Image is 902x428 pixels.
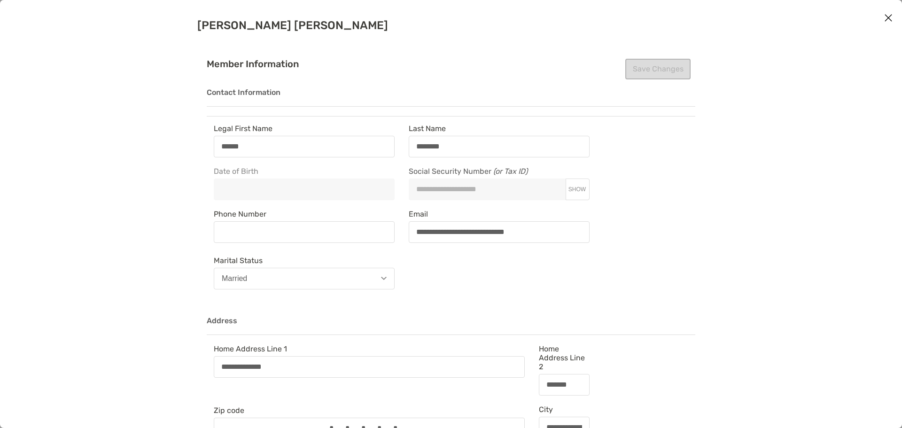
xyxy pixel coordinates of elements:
h2: [PERSON_NAME] [PERSON_NAME] [197,19,705,32]
span: Legal First Name [214,124,395,133]
span: Home Address Line 1 [214,344,525,353]
span: City [539,405,590,414]
i: (or Tax ID) [493,167,528,176]
span: Last Name [409,124,590,133]
input: Last Name [409,142,589,150]
input: Social Security Number (or Tax ID)SHOW [409,185,565,193]
span: Phone Number [214,210,395,218]
input: Phone Number [214,228,394,236]
button: Social Security Number (or Tax ID) [565,186,589,193]
span: Social Security Number [409,167,590,179]
h3: Contact Information [207,88,695,107]
input: Date of Birth [214,185,394,193]
img: Open dropdown arrow [381,277,387,280]
input: Email [409,228,589,236]
span: Marital Status [214,256,395,265]
button: Close modal [881,11,895,25]
div: Married [222,274,247,283]
input: Home Address Line 1 [214,363,524,371]
span: SHOW [568,186,586,193]
h4: Member Information [207,59,695,70]
span: Email [409,210,590,218]
input: Home Address Line 2 [539,381,589,389]
h3: Address [207,317,695,335]
span: Date of Birth [214,167,395,176]
input: Legal First Name [214,142,394,150]
button: Married [214,268,395,289]
span: Zip code [214,406,525,415]
span: Home Address Line 2 [539,344,590,371]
